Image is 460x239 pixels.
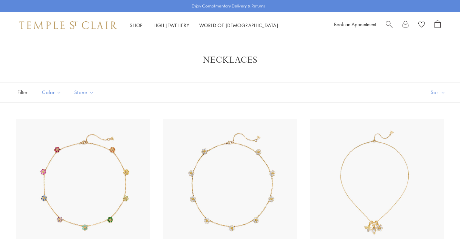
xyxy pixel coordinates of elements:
[418,20,425,30] a: View Wishlist
[69,85,99,100] button: Stone
[416,82,460,102] button: Show sort by
[130,21,278,29] nav: Main navigation
[434,20,441,30] a: Open Shopping Bag
[152,22,189,28] a: High JewelleryHigh Jewellery
[37,85,66,100] button: Color
[26,54,434,66] h1: Necklaces
[39,88,66,96] span: Color
[19,21,117,29] img: Temple St. Clair
[386,20,393,30] a: Search
[130,22,143,28] a: ShopShop
[71,88,99,96] span: Stone
[192,3,265,9] p: Enjoy Complimentary Delivery & Returns
[199,22,278,28] a: World of [DEMOGRAPHIC_DATA]World of [DEMOGRAPHIC_DATA]
[334,21,376,27] a: Book an Appointment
